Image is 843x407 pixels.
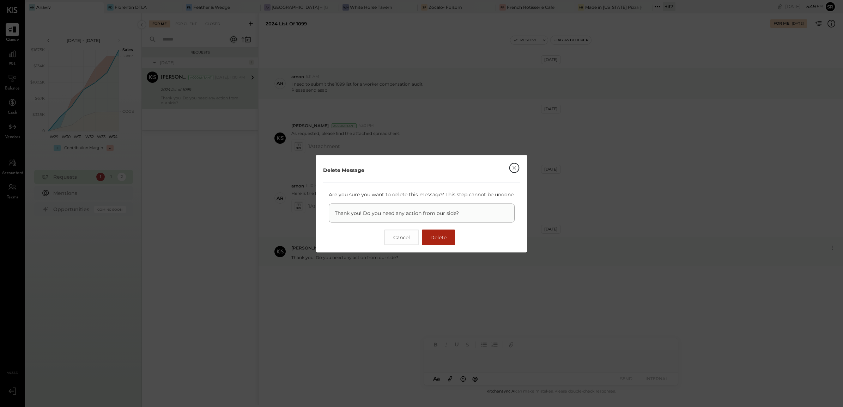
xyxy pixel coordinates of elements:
[335,209,509,216] p: Thank you! Do you need any action from our side?
[384,229,419,245] button: Cancel
[323,166,364,173] div: Delete Message
[393,234,410,240] span: Cancel
[430,234,447,240] span: Delete
[422,229,455,245] button: Delete
[329,191,515,198] p: Are you sure you want to delete this message? This step cannot be undone.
